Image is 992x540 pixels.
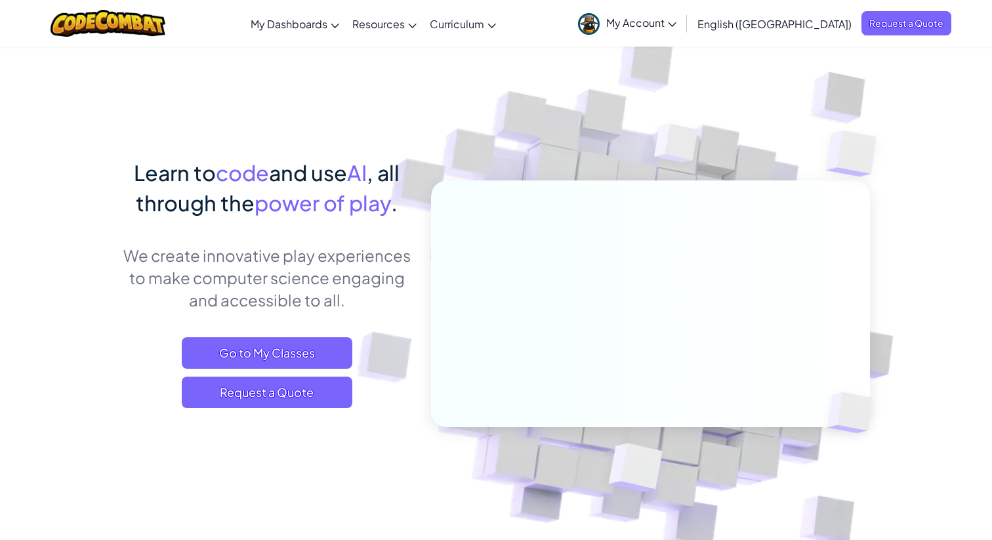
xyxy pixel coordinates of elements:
[346,6,423,41] a: Resources
[269,159,347,186] span: and use
[182,377,352,408] a: Request a Quote
[697,17,852,31] span: English ([GEOGRAPHIC_DATA])
[577,415,694,524] img: Overlap cubes
[122,244,411,311] p: We create innovative play experiences to make computer science engaging and accessible to all.
[134,159,216,186] span: Learn to
[800,98,913,209] img: Overlap cubes
[578,13,600,35] img: avatar
[51,10,165,37] img: CodeCombat logo
[691,6,858,41] a: English ([GEOGRAPHIC_DATA])
[423,6,503,41] a: Curriculum
[391,190,398,216] span: .
[216,159,269,186] span: code
[352,17,405,31] span: Resources
[571,3,683,44] a: My Account
[182,337,352,369] a: Go to My Classes
[430,17,484,31] span: Curriculum
[255,190,391,216] span: power of play
[806,365,904,461] img: Overlap cubes
[630,98,724,196] img: Overlap cubes
[244,6,346,41] a: My Dashboards
[347,159,367,186] span: AI
[861,11,951,35] a: Request a Quote
[606,16,676,30] span: My Account
[251,17,327,31] span: My Dashboards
